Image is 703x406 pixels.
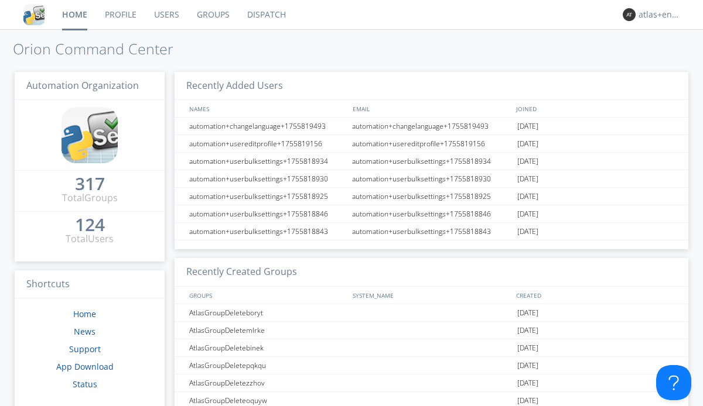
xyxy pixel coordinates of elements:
div: automation+userbulksettings+1755818934 [186,153,349,170]
div: AtlasGroupDeletepqkqu [186,357,349,374]
a: App Download [56,361,114,372]
div: automation+userbulksettings+1755818925 [186,188,349,205]
div: AtlasGroupDeleteboryt [186,304,349,321]
a: AtlasGroupDeleteboryt[DATE] [175,304,688,322]
span: [DATE] [517,322,538,339]
div: CREATED [513,287,677,304]
div: AtlasGroupDeletemlrke [186,322,349,339]
div: automation+changelanguage+1755819493 [349,118,514,135]
a: automation+userbulksettings+1755818846automation+userbulksettings+1755818846[DATE] [175,205,688,223]
div: automation+userbulksettings+1755818934 [349,153,514,170]
h3: Recently Created Groups [175,258,688,287]
a: automation+userbulksettings+1755818934automation+userbulksettings+1755818934[DATE] [175,153,688,170]
img: cddb5a64eb264b2086981ab96f4c1ba7 [62,107,118,163]
div: automation+userbulksettings+1755818925 [349,188,514,205]
a: automation+changelanguage+1755819493automation+changelanguage+1755819493[DATE] [175,118,688,135]
div: atlas+english0001 [639,9,682,20]
a: Status [73,379,97,390]
a: AtlasGroupDeletepqkqu[DATE] [175,357,688,374]
div: Total Users [66,232,114,246]
a: Support [69,343,101,355]
div: 124 [75,219,105,230]
a: News [74,326,95,337]
span: [DATE] [517,135,538,153]
a: Home [73,308,96,319]
div: automation+userbulksettings+1755818843 [186,223,349,240]
span: [DATE] [517,188,538,205]
span: [DATE] [517,357,538,374]
span: Automation Organization [26,79,139,92]
a: AtlasGroupDeletebinek[DATE] [175,339,688,357]
div: automation+changelanguage+1755819493 [186,118,349,135]
a: 124 [75,219,105,232]
div: automation+userbulksettings+1755818930 [349,170,514,187]
div: NAMES [186,100,347,117]
div: automation+userbulksettings+1755818930 [186,170,349,187]
span: [DATE] [517,153,538,170]
a: AtlasGroupDeletezzhov[DATE] [175,374,688,392]
div: automation+userbulksettings+1755818843 [349,223,514,240]
div: automation+usereditprofile+1755819156 [349,135,514,152]
span: [DATE] [517,118,538,135]
a: 317 [75,178,105,191]
a: automation+userbulksettings+1755818925automation+userbulksettings+1755818925[DATE] [175,188,688,205]
div: automation+userbulksettings+1755818846 [186,205,349,222]
div: automation+usereditprofile+1755819156 [186,135,349,152]
h3: Shortcuts [15,270,165,299]
a: AtlasGroupDeletemlrke[DATE] [175,322,688,339]
span: [DATE] [517,170,538,188]
span: [DATE] [517,374,538,392]
img: cddb5a64eb264b2086981ab96f4c1ba7 [23,4,45,25]
a: automation+usereditprofile+1755819156automation+usereditprofile+1755819156[DATE] [175,135,688,153]
div: 317 [75,178,105,190]
div: SYSTEM_NAME [350,287,513,304]
div: AtlasGroupDeletebinek [186,339,349,356]
span: [DATE] [517,339,538,357]
a: automation+userbulksettings+1755818930automation+userbulksettings+1755818930[DATE] [175,170,688,188]
div: EMAIL [350,100,513,117]
a: automation+userbulksettings+1755818843automation+userbulksettings+1755818843[DATE] [175,223,688,240]
span: [DATE] [517,205,538,223]
span: [DATE] [517,304,538,322]
img: 373638.png [623,8,636,21]
iframe: Toggle Customer Support [656,365,691,400]
div: JOINED [513,100,677,117]
div: automation+userbulksettings+1755818846 [349,205,514,222]
span: [DATE] [517,223,538,240]
div: GROUPS [186,287,347,304]
div: AtlasGroupDeletezzhov [186,374,349,391]
div: Total Groups [62,191,118,205]
h3: Recently Added Users [175,72,688,101]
